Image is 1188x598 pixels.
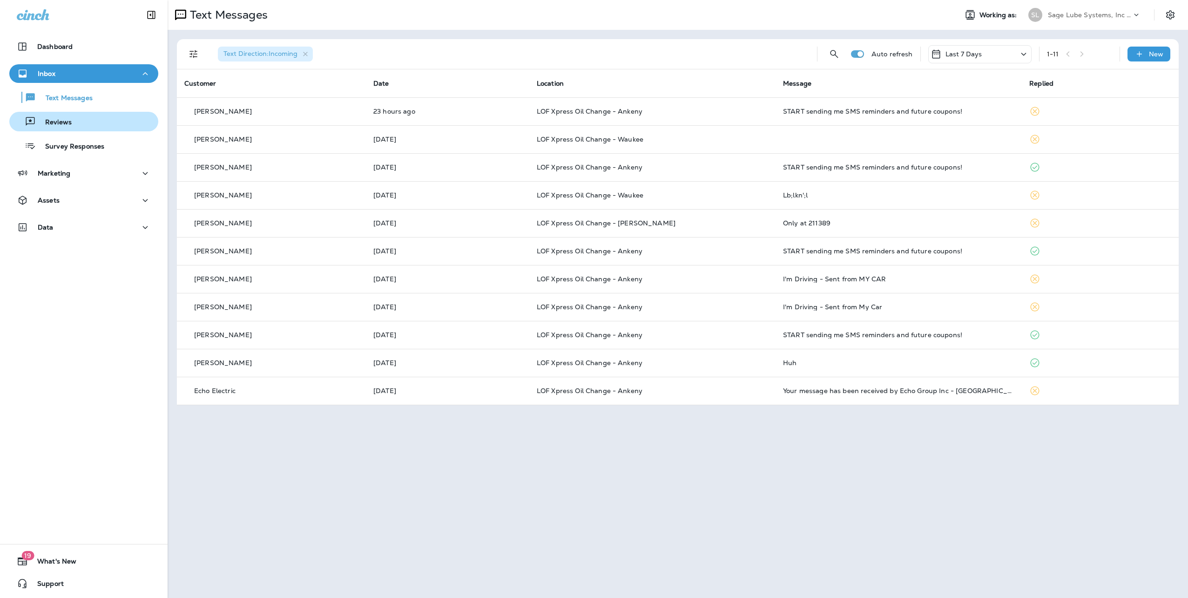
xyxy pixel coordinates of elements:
button: 19What's New [9,552,158,571]
span: LOF Xpress Oil Change - Ankeny [537,247,642,255]
span: Customer [184,79,216,88]
button: Dashboard [9,37,158,56]
span: What's New [28,557,76,569]
div: START sending me SMS reminders and future coupons! [783,331,1014,339]
button: Marketing [9,164,158,183]
div: 1 - 11 [1047,50,1059,58]
span: Location [537,79,564,88]
p: Sep 11, 2025 02:25 PM [373,359,522,367]
span: LOF Xpress Oil Change - Ankeny [537,387,642,395]
button: Search Messages [825,45,844,63]
p: Sep 17, 2025 05:48 PM [373,108,522,115]
p: Data [38,224,54,231]
p: Last 7 Days [945,50,982,58]
button: Inbox [9,64,158,83]
p: Auto refresh [871,50,913,58]
p: Sage Lube Systems, Inc dba LOF Xpress Oil Change [1048,11,1132,19]
button: Text Messages [9,88,158,107]
p: Sep 15, 2025 05:04 PM [373,163,522,171]
p: Text Messages [186,8,268,22]
p: [PERSON_NAME] [194,303,252,311]
div: START sending me SMS reminders and future coupons! [783,163,1014,171]
div: Lb;lkn';l [783,191,1014,199]
p: [PERSON_NAME] [194,191,252,199]
span: Message [783,79,811,88]
div: Huh [783,359,1014,367]
p: Sep 14, 2025 11:53 AM [373,191,522,199]
div: Your message has been received by Echo Group Inc - Des Moines. [783,387,1014,394]
p: Sep 11, 2025 12:33 PM [373,387,522,394]
div: I'm Driving - Sent from MY CAR [783,275,1014,283]
button: Data [9,218,158,237]
button: Settings [1162,7,1179,23]
div: Only at 211389 [783,219,1014,227]
div: Text Direction:Incoming [218,47,313,61]
button: Assets [9,191,158,210]
p: [PERSON_NAME] [194,331,252,339]
p: [PERSON_NAME] [194,219,252,227]
p: Sep 13, 2025 11:26 AM [373,247,522,255]
p: Dashboard [37,43,73,50]
span: Replied [1029,79,1053,88]
span: Date [373,79,389,88]
span: LOF Xpress Oil Change - Ankeny [537,303,642,311]
p: New [1149,50,1163,58]
p: Reviews [36,118,72,127]
span: LOF Xpress Oil Change - Ankeny [537,359,642,367]
span: LOF Xpress Oil Change - Waukee [537,135,643,143]
div: START sending me SMS reminders and future coupons! [783,247,1014,255]
p: [PERSON_NAME] [194,163,252,171]
p: Sep 11, 2025 04:53 PM [373,331,522,339]
span: Support [28,580,64,591]
span: LOF Xpress Oil Change - Ankeny [537,331,642,339]
p: [PERSON_NAME] [194,108,252,115]
span: LOF Xpress Oil Change - [PERSON_NAME] [537,219,675,227]
p: [PERSON_NAME] [194,136,252,143]
button: Filters [184,45,203,63]
span: 19 [21,551,34,560]
span: LOF Xpress Oil Change - Ankeny [537,107,642,116]
button: Support [9,574,158,593]
p: [PERSON_NAME] [194,359,252,367]
p: [PERSON_NAME] [194,247,252,255]
span: Working as: [979,11,1019,19]
span: LOF Xpress Oil Change - Waukee [537,191,643,199]
p: Echo Electric [194,387,236,394]
p: Assets [38,197,60,204]
p: Inbox [38,70,55,77]
p: Text Messages [36,94,93,103]
span: Text Direction : Incoming [223,49,297,58]
p: Survey Responses [36,143,104,151]
button: Reviews [9,112,158,131]
span: LOF Xpress Oil Change - Ankeny [537,163,642,171]
p: Sep 14, 2025 11:22 AM [373,219,522,227]
p: Sep 12, 2025 04:58 PM [373,303,522,311]
p: Sep 13, 2025 09:50 AM [373,275,522,283]
span: LOF Xpress Oil Change - Ankeny [537,275,642,283]
p: Sep 17, 2025 10:42 AM [373,136,522,143]
button: Collapse Sidebar [138,6,164,24]
p: [PERSON_NAME] [194,275,252,283]
div: SL [1028,8,1042,22]
button: Survey Responses [9,136,158,156]
div: START sending me SMS reminders and future coupons! [783,108,1014,115]
div: I'm Driving - Sent from My Car [783,303,1014,311]
p: Marketing [38,170,70,177]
